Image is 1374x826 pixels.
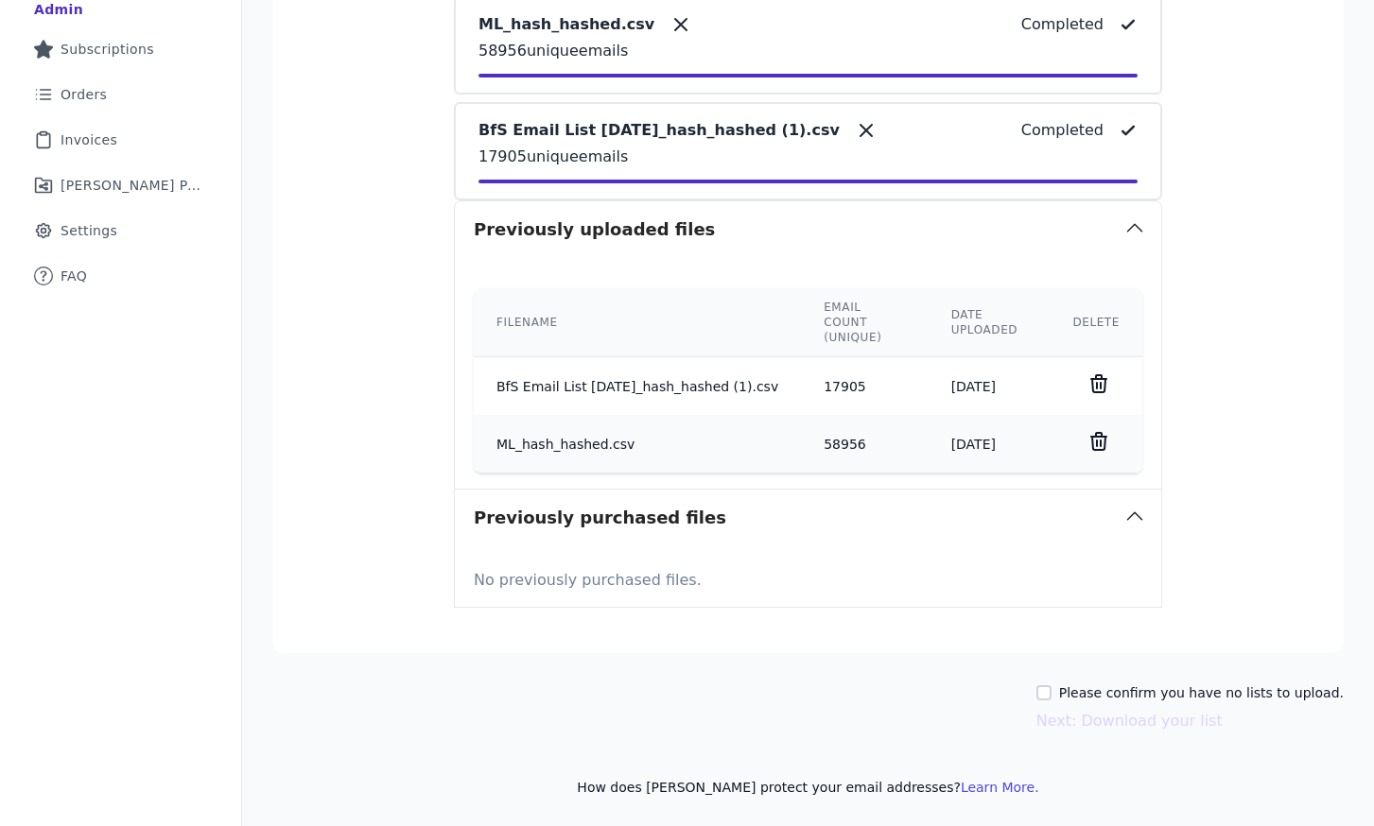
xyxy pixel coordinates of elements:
[15,255,226,297] a: FAQ
[1059,683,1344,702] label: Please confirm you have no lists to upload.
[1021,13,1104,36] p: Completed
[15,74,226,115] a: Orders
[455,490,1161,546] button: Previously purchased files
[929,415,1051,473] td: [DATE]
[1036,710,1223,732] button: Next: Download your list
[478,13,654,36] p: ML_hash_hashed.csv
[15,119,226,161] a: Invoices
[474,561,1142,592] p: No previously purchased files.
[15,210,226,251] a: Settings
[929,357,1051,416] td: [DATE]
[801,357,928,416] td: 17905
[929,288,1051,357] th: Date uploaded
[961,778,1039,797] button: Learn More.
[61,267,87,285] span: FAQ
[1050,288,1142,357] th: Delete
[61,130,117,149] span: Invoices
[15,164,226,206] a: [PERSON_NAME] Performance
[801,415,928,473] td: 58956
[474,288,801,357] th: Filename
[474,216,715,243] h3: Previously uploaded files
[272,778,1344,797] p: How does [PERSON_NAME] protect your email addresses?
[478,146,1138,168] p: 17905 unique emails
[478,119,840,142] p: BfS Email List [DATE]_hash_hashed (1).csv
[61,40,154,59] span: Subscriptions
[61,176,203,195] span: [PERSON_NAME] Performance
[455,201,1161,258] button: Previously uploaded files
[474,505,726,531] h3: Previously purchased files
[1021,119,1104,142] p: Completed
[474,357,801,416] td: BfS Email List [DATE]_hash_hashed (1).csv
[61,221,117,240] span: Settings
[474,415,801,473] td: ML_hash_hashed.csv
[801,288,928,357] th: Email count (unique)
[478,40,1138,62] p: 58956 unique emails
[61,85,107,104] span: Orders
[15,28,226,70] a: Subscriptions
